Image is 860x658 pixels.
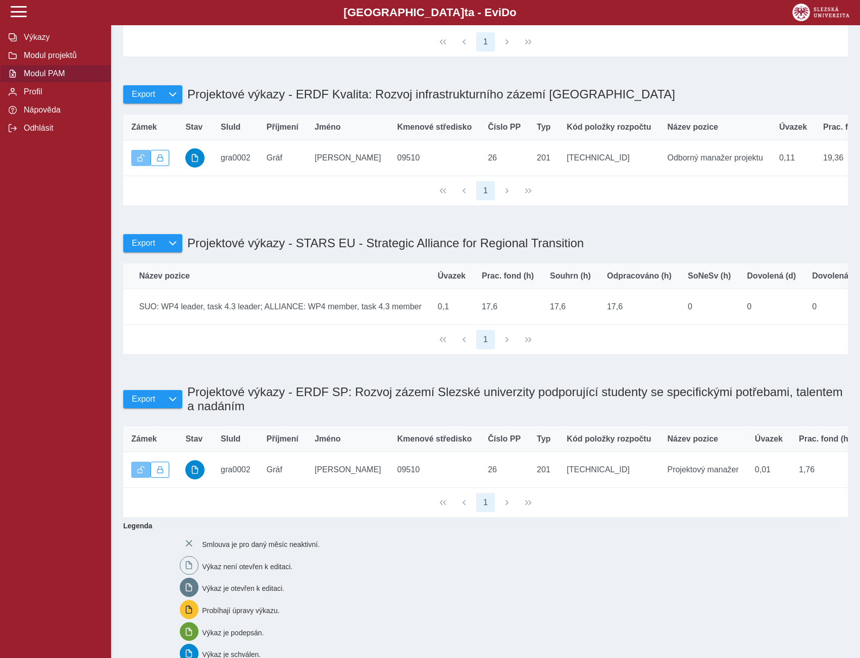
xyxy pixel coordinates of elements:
[139,271,189,281] span: Název pozice
[791,452,859,487] td: 1,76
[567,123,651,132] span: Kód položky rozpočtu
[21,69,103,78] span: Modul PAM
[132,90,155,99] span: Export
[529,140,559,176] td: 201
[30,6,830,19] b: [GEOGRAPHIC_DATA] a - Evi
[21,33,103,42] span: Výkazy
[307,452,389,487] td: [PERSON_NAME]
[667,123,718,132] span: Název pozice
[123,390,163,408] button: Export
[221,434,240,444] span: SluId
[488,123,521,132] span: Číslo PP
[21,87,103,96] span: Profil
[202,584,284,592] span: Výkaz je otevřen k editaci.
[599,289,680,324] td: 17,6
[559,452,659,487] td: [TECHNICAL_ID]
[476,32,495,51] button: 1
[267,434,298,444] span: Příjmení
[131,434,157,444] span: Zámek
[150,150,170,166] button: Uzamknout lze pouze výkaz, který je podepsán a schválen.
[482,271,534,281] span: Prac. fond (h)
[480,452,529,487] td: 26
[537,123,550,132] span: Typ
[389,140,480,176] td: 09510
[747,452,791,487] td: 0,01
[501,6,510,19] span: D
[480,140,529,176] td: 26
[185,148,205,168] button: schváleno
[213,140,259,176] td: gra0002
[542,289,599,324] td: 17,6
[202,562,292,570] span: Výkaz není otevřen k editaci.
[779,123,807,132] span: Úvazek
[123,85,163,103] button: Export
[131,150,150,166] button: Výkaz je odemčen.
[529,452,559,487] td: 201
[185,460,205,479] button: schváleno
[488,434,521,444] span: Číslo PP
[680,289,739,324] td: 0
[688,271,731,281] span: SoNeSv (h)
[21,105,103,115] span: Nápověda
[259,140,307,176] td: Gráf
[132,239,155,248] span: Export
[476,493,495,512] button: 1
[202,540,320,548] span: Smlouva je pro daný měsíc neaktivní.
[185,434,203,444] span: Stav
[550,271,591,281] span: Souhrn (h)
[464,6,468,19] span: t
[150,462,170,478] button: Uzamknout lze pouze výkaz, který je podepsán a schválen.
[438,271,466,281] span: Úvazek
[659,140,771,176] td: Odborný manažer projektu
[567,434,651,444] span: Kód položky rozpočtu
[510,6,517,19] span: o
[21,51,103,60] span: Modul projektů
[397,123,472,132] span: Kmenové středisko
[315,434,341,444] span: Jméno
[315,123,341,132] span: Jméno
[537,434,550,444] span: Typ
[221,123,240,132] span: SluId
[559,140,659,176] td: [TECHNICAL_ID]
[607,271,672,281] span: Odpracováno (h)
[131,462,150,478] button: Výkaz je odemčen.
[119,518,844,534] b: Legenda
[799,434,851,444] span: Prac. fond (h)
[267,123,298,132] span: Příjmení
[182,380,848,418] h1: Projektové výkazy - ERDF SP: Rozvoj zázemí Slezské univerzity podporující studenty se specifickým...
[476,330,495,349] button: 1
[182,82,675,106] h1: Projektové výkazy - ERDF Kvalita: Rozvoj infrastrukturního zázemí [GEOGRAPHIC_DATA]
[185,123,203,132] span: Stav
[474,289,542,324] td: 17,6
[202,628,264,636] span: Výkaz je podepsán.
[476,181,495,200] button: 1
[182,231,584,255] h1: Projektové výkazy - STARS EU - Strategic Alliance for Regional Transition
[131,289,429,324] td: SUO: WP4 leader, task 4.3 leader; ALLIANCE: WP4 member, task 4.3 member
[430,289,474,324] td: 0,1
[747,271,796,281] span: Dovolená (d)
[131,123,157,132] span: Zámek
[755,434,783,444] span: Úvazek
[659,452,746,487] td: Projektový manažer
[123,234,163,252] button: Export
[307,140,389,176] td: [PERSON_NAME]
[132,395,155,404] span: Export
[202,607,279,615] span: Probíhají úpravy výkazu.
[792,4,849,21] img: logo_web_su.png
[667,434,718,444] span: Název pozice
[389,452,480,487] td: 09510
[213,452,259,487] td: gra0002
[397,434,472,444] span: Kmenové středisko
[259,452,307,487] td: Gráf
[771,140,815,176] td: 0,11
[21,124,103,133] span: Odhlásit
[739,289,804,324] td: 0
